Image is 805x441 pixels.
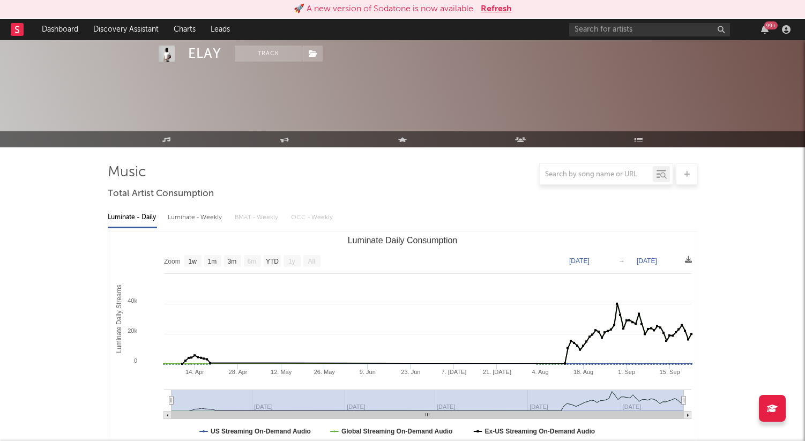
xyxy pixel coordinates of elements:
[341,428,453,435] text: Global Streaming On-Demand Audio
[618,369,635,375] text: 1. Sep
[573,369,593,375] text: 18. Aug
[761,25,769,34] button: 99+
[208,258,217,265] text: 1m
[288,258,295,265] text: 1y
[271,369,292,375] text: 12. May
[637,257,657,265] text: [DATE]
[294,3,475,16] div: 🚀 A new version of Sodatone is now available.
[211,428,311,435] text: US Streaming On-Demand Audio
[134,357,137,364] text: 0
[228,258,237,265] text: 3m
[128,297,137,304] text: 40k
[618,257,625,265] text: →
[483,369,511,375] text: 21. [DATE]
[108,188,214,200] span: Total Artist Consumption
[108,208,157,227] div: Luminate - Daily
[164,258,181,265] text: Zoom
[314,369,336,375] text: 26. May
[34,19,86,40] a: Dashboard
[401,369,420,375] text: 23. Jun
[115,285,123,353] text: Luminate Daily Streams
[481,3,512,16] button: Refresh
[185,369,204,375] text: 14. Apr
[360,369,376,375] text: 9. Jun
[532,369,548,375] text: 4. Aug
[308,258,315,265] text: All
[485,428,595,435] text: Ex-US Streaming On-Demand Audio
[229,369,248,375] text: 28. Apr
[266,258,279,265] text: YTD
[189,258,197,265] text: 1w
[569,23,730,36] input: Search for artists
[660,369,680,375] text: 15. Sep
[128,327,137,334] text: 20k
[188,46,221,62] div: ELAY
[86,19,166,40] a: Discovery Assistant
[441,369,466,375] text: 7. [DATE]
[569,257,590,265] text: [DATE]
[764,21,778,29] div: 99 +
[235,46,302,62] button: Track
[248,258,257,265] text: 6m
[348,236,458,245] text: Luminate Daily Consumption
[166,19,203,40] a: Charts
[540,170,653,179] input: Search by song name or URL
[168,208,224,227] div: Luminate - Weekly
[203,19,237,40] a: Leads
